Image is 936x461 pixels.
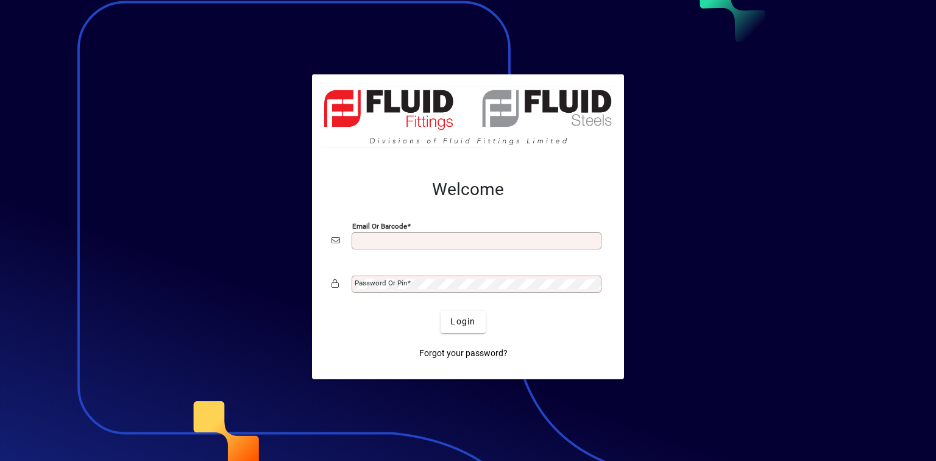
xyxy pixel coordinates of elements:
[419,347,508,360] span: Forgot your password?
[352,221,407,230] mat-label: Email or Barcode
[414,343,512,365] a: Forgot your password?
[441,311,485,333] button: Login
[355,279,407,287] mat-label: Password or Pin
[450,315,475,328] span: Login
[331,179,604,200] h2: Welcome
